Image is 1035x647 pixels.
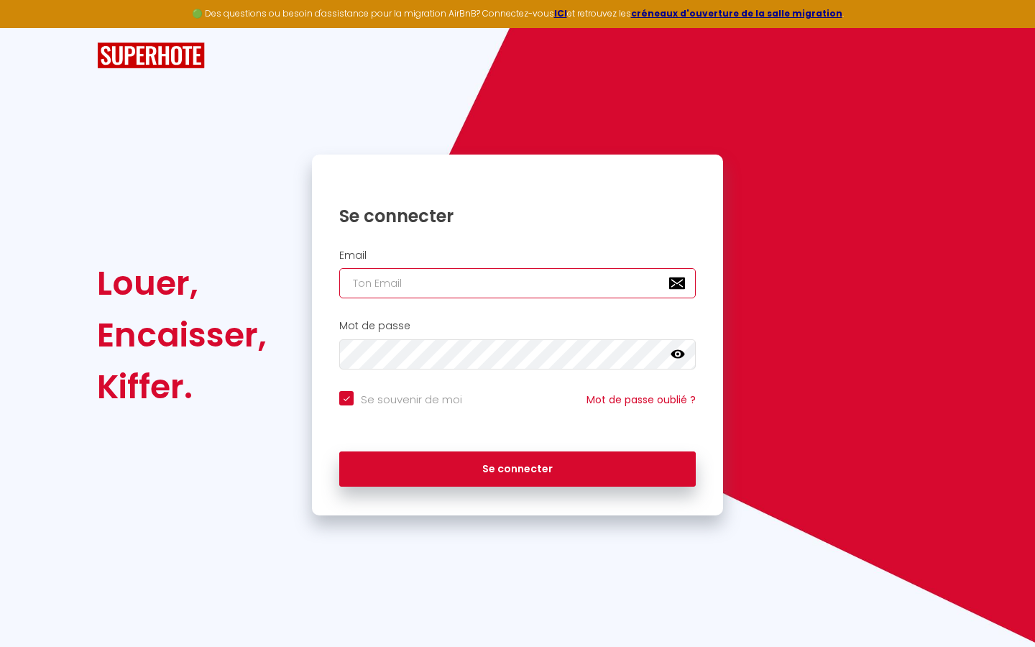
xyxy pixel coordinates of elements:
[97,42,205,69] img: SuperHote logo
[339,205,696,227] h1: Se connecter
[631,7,842,19] a: créneaux d'ouverture de la salle migration
[11,6,55,49] button: Ouvrir le widget de chat LiveChat
[586,393,696,407] a: Mot de passe oublié ?
[97,309,267,361] div: Encaisser,
[339,249,696,262] h2: Email
[97,257,267,309] div: Louer,
[339,320,696,332] h2: Mot de passe
[554,7,567,19] a: ICI
[97,361,267,413] div: Kiffer.
[339,268,696,298] input: Ton Email
[339,451,696,487] button: Se connecter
